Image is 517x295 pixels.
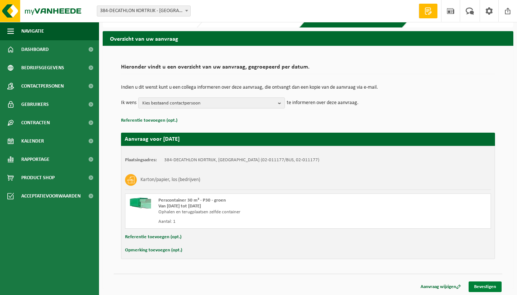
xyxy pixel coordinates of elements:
[142,98,275,109] span: Kies bestaand contactpersoon
[21,95,49,114] span: Gebruikers
[21,187,81,205] span: Acceptatievoorwaarden
[125,136,180,142] strong: Aanvraag voor [DATE]
[121,85,495,90] p: Indien u dit wenst kunt u een collega informeren over deze aanvraag, die ontvangt dan een kopie v...
[158,219,337,225] div: Aantal: 1
[121,64,495,74] h2: Hieronder vindt u een overzicht van uw aanvraag, gegroepeerd per datum.
[138,97,285,108] button: Kies bestaand contactpersoon
[21,169,55,187] span: Product Shop
[21,114,50,132] span: Contracten
[125,158,157,162] strong: Plaatsingsadres:
[125,232,181,242] button: Referentie toevoegen (opt.)
[469,281,502,292] a: Bevestigen
[125,246,182,255] button: Opmerking toevoegen (opt.)
[21,22,44,40] span: Navigatie
[21,150,49,169] span: Rapportage
[158,198,226,203] span: Perscontainer 30 m³ - P30 - groen
[121,116,177,125] button: Referentie toevoegen (opt.)
[21,59,64,77] span: Bedrijfsgegevens
[21,77,64,95] span: Contactpersonen
[21,40,49,59] span: Dashboard
[415,281,466,292] a: Aanvraag wijzigen
[129,198,151,209] img: HK-XP-30-GN-00.png
[97,6,190,16] span: 384-DECATHLON KORTRIJK - KORTRIJK
[164,157,319,163] td: 384-DECATHLON KORTRIJK, [GEOGRAPHIC_DATA] (02-011177/BUS, 02-011177)
[158,204,201,209] strong: Van [DATE] tot [DATE]
[158,209,337,215] div: Ophalen en terugplaatsen zelfde container
[103,31,513,45] h2: Overzicht van uw aanvraag
[21,132,44,150] span: Kalender
[140,174,200,186] h3: Karton/papier, los (bedrijven)
[287,97,359,108] p: te informeren over deze aanvraag.
[97,5,191,16] span: 384-DECATHLON KORTRIJK - KORTRIJK
[121,97,136,108] p: Ik wens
